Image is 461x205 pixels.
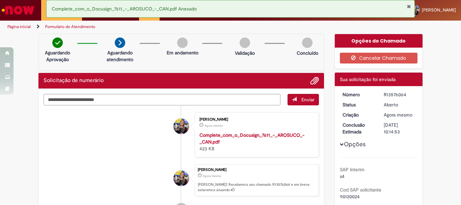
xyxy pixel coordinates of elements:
time: 29/09/2025 11:14:48 [203,174,221,178]
div: Opções do Chamado [335,34,423,48]
img: img-circle-grey.png [177,37,188,48]
div: 423 KB [199,132,312,152]
img: img-circle-grey.png [240,37,250,48]
a: Complete_com_o_Docusign_7611_-_AROSUCO_-_CAN.pdf [199,132,304,145]
div: Barbara MagrinRiveraFloriano [173,119,189,134]
b: Cod SAP solicitante [340,187,381,193]
div: 29/09/2025 11:14:48 [384,111,415,118]
time: 29/09/2025 11:14:44 [205,124,223,128]
img: arrow-next.png [115,37,125,48]
li: Barbara MagrinRiveraFloriano [44,164,319,197]
button: Cancelar Chamado [340,53,418,63]
div: [PERSON_NAME] [199,118,312,122]
span: Agora mesmo [205,124,223,128]
span: 90120024 [340,194,360,200]
div: Barbara MagrinRiveraFloriano [173,171,189,186]
p: Em andamento [167,49,198,56]
p: [PERSON_NAME]! Recebemos seu chamado R13576064 e em breve estaremos atuando. [198,182,315,193]
div: R13576064 [384,91,415,98]
span: Sua solicitação foi enviada [340,76,396,82]
span: Agora mesmo [203,174,221,178]
p: Aguardando Aprovação [41,49,74,63]
b: SAP Interim [340,166,364,173]
button: Adicionar anexos [310,76,319,85]
dt: Status [337,101,379,108]
ul: Trilhas de página [5,21,302,33]
p: Aguardando atendimento [104,49,136,63]
span: [PERSON_NAME] [422,7,456,13]
a: Página inicial [7,24,31,29]
img: ServiceNow [1,3,35,17]
span: Enviar [301,97,315,103]
p: Concluído [297,50,318,56]
img: img-circle-grey.png [302,37,313,48]
dt: Número [337,91,379,98]
a: Formulário de Atendimento [45,24,95,29]
p: Validação [235,50,255,56]
span: Complete_com_o_Docusign_7611_-_AROSUCO_-_CAN.pdf Anexado [52,6,197,12]
textarea: Digite sua mensagem aqui... [44,94,280,105]
img: check-circle-green.png [52,37,63,48]
span: s4 [340,173,345,179]
span: Agora mesmo [384,112,412,118]
h2: Solicitação de numerário Histórico de tíquete [44,78,104,84]
dt: Criação [337,111,379,118]
button: Enviar [288,94,319,105]
div: [PERSON_NAME] [198,168,315,172]
button: Fechar Notificação [407,4,411,9]
div: Aberto [384,101,415,108]
dt: Conclusão Estimada [337,122,379,135]
div: [DATE] 10:14:53 [384,122,415,135]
